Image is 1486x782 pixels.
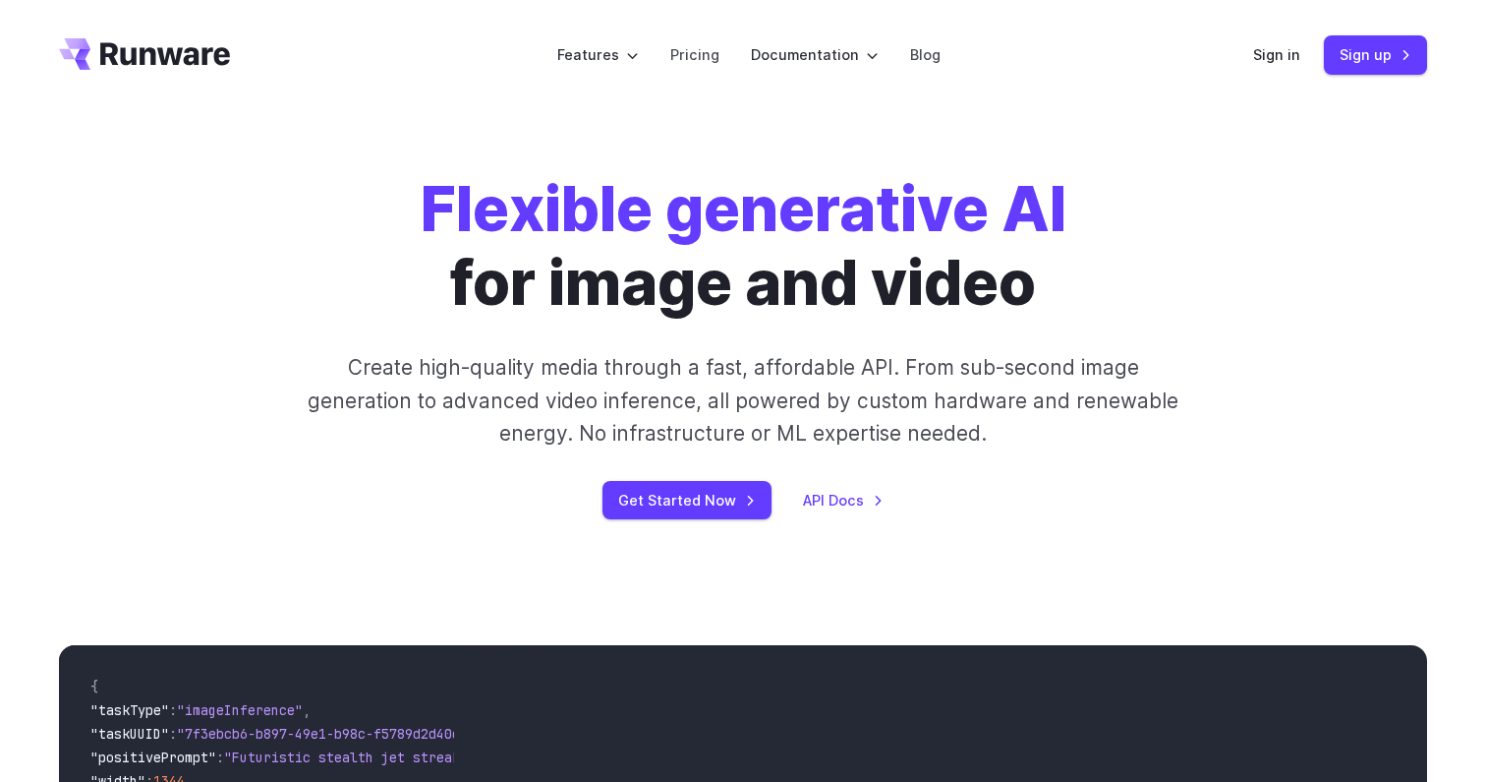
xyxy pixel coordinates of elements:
[1324,35,1427,74] a: Sign up
[602,481,772,519] a: Get Started Now
[224,749,940,766] span: "Futuristic stealth jet streaking through a neon-lit cityscape with glowing purple exhaust"
[421,173,1066,320] h1: for image and video
[90,725,169,743] span: "taskUUID"
[803,489,884,511] a: API Docs
[910,43,941,66] a: Blog
[169,701,177,719] span: :
[90,678,98,695] span: {
[177,725,476,743] span: "7f3ebcb6-b897-49e1-b98c-f5789d2d40d7"
[421,172,1066,246] strong: Flexible generative AI
[303,701,311,719] span: ,
[90,749,216,766] span: "positivePrompt"
[59,38,230,70] a: Go to /
[169,725,177,743] span: :
[1253,43,1300,66] a: Sign in
[90,701,169,719] span: "taskType"
[557,43,639,66] label: Features
[306,351,1181,450] p: Create high-quality media through a fast, affordable API. From sub-second image generation to adv...
[670,43,719,66] a: Pricing
[751,43,879,66] label: Documentation
[216,749,224,766] span: :
[177,701,303,719] span: "imageInference"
